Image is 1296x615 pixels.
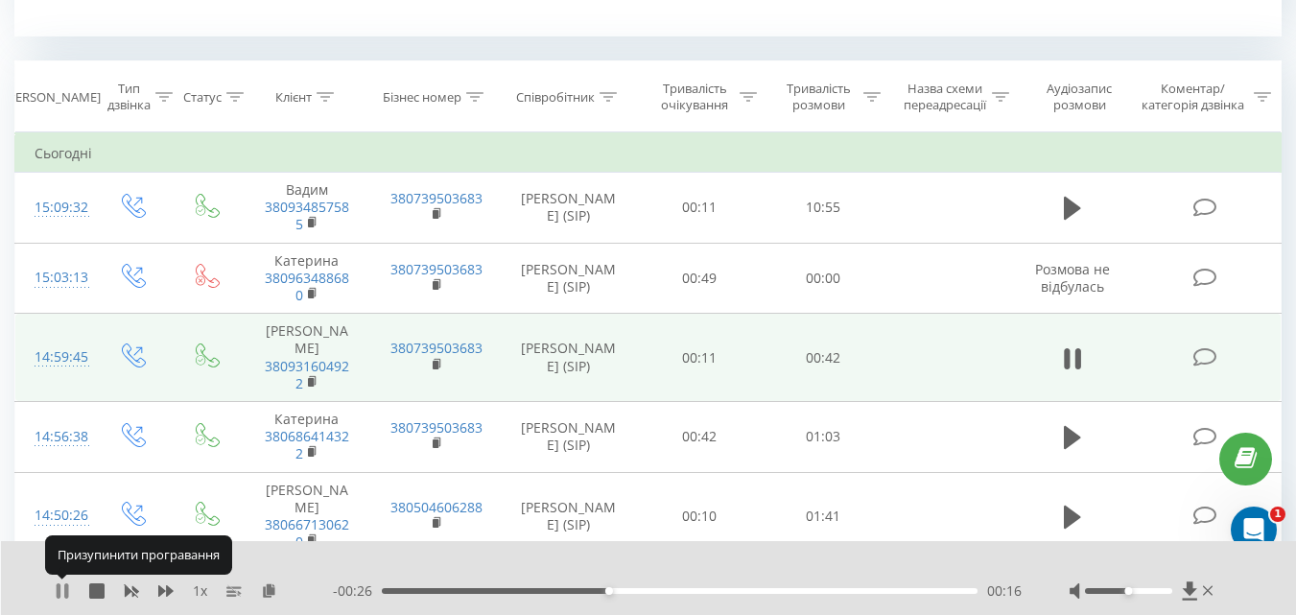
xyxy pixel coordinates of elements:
div: Клієнт [275,89,312,106]
div: 15:03:13 [35,259,75,296]
a: 380931604922 [265,357,349,392]
div: Аудіозапис розмови [1031,81,1128,113]
td: 01:03 [762,401,885,472]
td: Вадим [243,173,371,244]
a: 380739503683 [390,260,483,278]
td: 00:49 [638,243,762,314]
td: 00:00 [762,243,885,314]
a: 380739503683 [390,339,483,357]
div: 14:56:38 [35,418,75,456]
span: - 00:26 [333,581,382,601]
td: [PERSON_NAME] (SIP) [500,314,638,402]
div: Коментар/категорія дзвінка [1137,81,1249,113]
div: Бізнес номер [383,89,461,106]
a: 380739503683 [390,418,483,437]
td: 00:42 [762,314,885,402]
span: Розмова не відбулась [1035,260,1110,296]
td: 10:55 [762,173,885,244]
td: 01:41 [762,472,885,560]
div: Accessibility label [605,587,613,595]
div: Назва схеми переадресації [903,81,987,113]
td: [PERSON_NAME] (SIP) [500,173,638,244]
div: Статус [183,89,222,106]
a: 380686414322 [265,427,349,462]
div: [PERSON_NAME] [4,89,101,106]
span: 1 [1270,507,1285,522]
div: 14:59:45 [35,339,75,376]
td: 00:11 [638,173,762,244]
td: Катерина [243,401,371,472]
td: 00:10 [638,472,762,560]
div: Тривалість розмови [779,81,859,113]
td: 00:11 [638,314,762,402]
a: 380739503683 [390,189,483,207]
a: 380934857585 [265,198,349,233]
a: 380963488680 [265,269,349,304]
div: 14:50:26 [35,497,75,534]
td: [PERSON_NAME] [243,472,371,560]
td: [PERSON_NAME] (SIP) [500,243,638,314]
div: Співробітник [516,89,595,106]
div: 15:09:32 [35,189,75,226]
a: 380667130620 [265,515,349,551]
iframe: Intercom live chat [1231,507,1277,553]
td: [PERSON_NAME] [243,314,371,402]
td: [PERSON_NAME] (SIP) [500,401,638,472]
td: 00:42 [638,401,762,472]
div: Accessibility label [1124,587,1132,595]
a: 380504606288 [390,498,483,516]
span: 00:16 [987,581,1022,601]
td: Сьогодні [15,134,1282,173]
div: Призупинити програвання [45,535,232,574]
div: Тривалість очікування [655,81,735,113]
span: 1 x [193,581,207,601]
div: Тип дзвінка [107,81,151,113]
td: Катерина [243,243,371,314]
td: [PERSON_NAME] (SIP) [500,472,638,560]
